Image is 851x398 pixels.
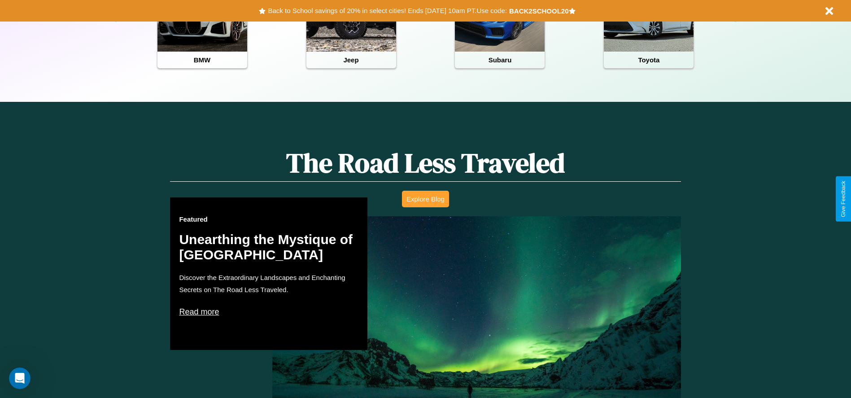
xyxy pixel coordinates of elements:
p: Read more [179,305,358,319]
h1: The Road Less Traveled [170,144,681,182]
h4: BMW [157,52,247,68]
h4: Jeep [306,52,396,68]
div: Give Feedback [840,181,847,217]
button: Explore Blog [402,191,449,207]
h2: Unearthing the Mystique of [GEOGRAPHIC_DATA] [179,232,358,262]
p: Discover the Extraordinary Landscapes and Enchanting Secrets on The Road Less Traveled. [179,271,358,296]
h3: Featured [179,215,358,223]
h4: Subaru [455,52,545,68]
b: BACK2SCHOOL20 [509,7,569,15]
iframe: Intercom live chat [9,367,31,389]
h4: Toyota [604,52,694,68]
button: Back to School savings of 20% in select cities! Ends [DATE] 10am PT.Use code: [266,4,509,17]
